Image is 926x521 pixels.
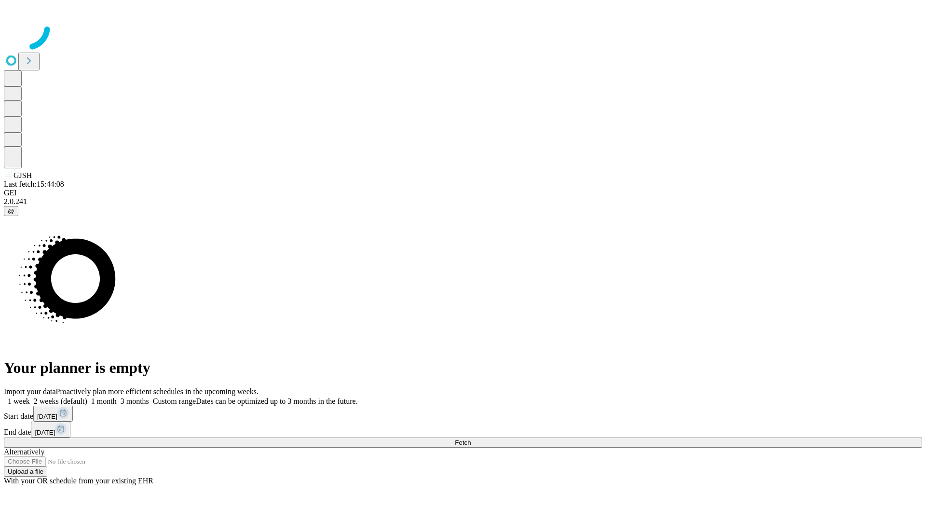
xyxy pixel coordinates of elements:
[34,397,87,405] span: 2 weeks (default)
[455,439,471,446] span: Fetch
[4,197,922,206] div: 2.0.241
[4,189,922,197] div: GEI
[8,207,14,215] span: @
[4,477,153,485] span: With your OR schedule from your existing EHR
[4,359,922,377] h1: Your planner is empty
[56,387,259,396] span: Proactively plan more efficient schedules in the upcoming weeks.
[35,429,55,436] span: [DATE]
[4,448,44,456] span: Alternatively
[31,422,70,438] button: [DATE]
[153,397,196,405] span: Custom range
[37,413,57,420] span: [DATE]
[4,206,18,216] button: @
[121,397,149,405] span: 3 months
[196,397,357,405] span: Dates can be optimized up to 3 months in the future.
[4,180,64,188] span: Last fetch: 15:44:08
[91,397,117,405] span: 1 month
[4,438,922,448] button: Fetch
[8,397,30,405] span: 1 week
[14,171,32,179] span: GJSH
[4,406,922,422] div: Start date
[4,387,56,396] span: Import your data
[33,406,73,422] button: [DATE]
[4,422,922,438] div: End date
[4,466,47,477] button: Upload a file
